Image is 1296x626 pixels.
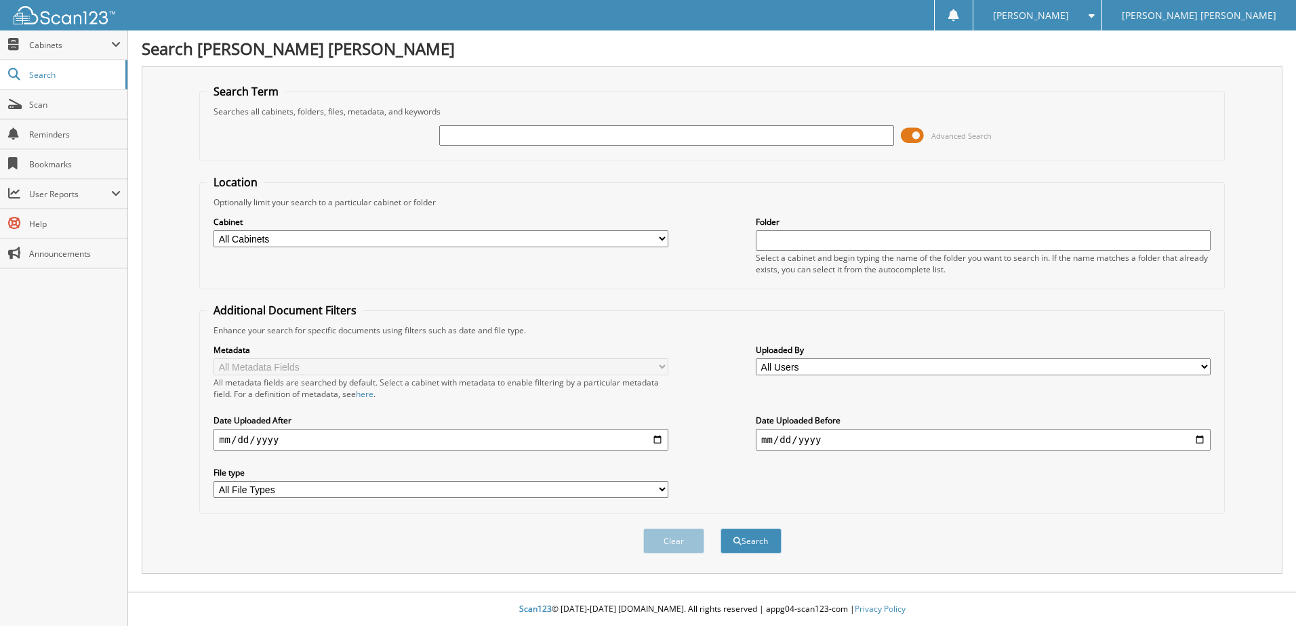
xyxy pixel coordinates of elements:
[756,216,1211,228] label: Folder
[214,467,668,478] label: File type
[931,131,992,141] span: Advanced Search
[643,528,704,554] button: Clear
[756,429,1211,451] input: end
[29,218,121,230] span: Help
[29,39,111,51] span: Cabinets
[29,159,121,170] span: Bookmarks
[128,593,1296,626] div: © [DATE]-[DATE] [DOMAIN_NAME]. All rights reserved | appg04-scan123-com |
[993,12,1069,20] span: [PERSON_NAME]
[207,175,264,190] legend: Location
[207,84,285,99] legend: Search Term
[214,377,668,400] div: All metadata fields are searched by default. Select a cabinet with metadata to enable filtering b...
[756,415,1211,426] label: Date Uploaded Before
[756,252,1211,275] div: Select a cabinet and begin typing the name of the folder you want to search in. If the name match...
[142,37,1282,60] h1: Search [PERSON_NAME] [PERSON_NAME]
[1122,12,1276,20] span: [PERSON_NAME] [PERSON_NAME]
[214,344,668,356] label: Metadata
[29,99,121,110] span: Scan
[756,344,1211,356] label: Uploaded By
[519,603,552,614] span: Scan123
[207,303,363,318] legend: Additional Document Filters
[214,429,668,451] input: start
[721,528,782,554] button: Search
[29,69,119,81] span: Search
[356,388,373,400] a: here
[207,196,1217,208] div: Optionally limit your search to a particular cabinet or folder
[29,129,121,140] span: Reminders
[29,248,121,259] span: Announcements
[207,106,1217,117] div: Searches all cabinets, folders, files, metadata, and keywords
[214,216,668,228] label: Cabinet
[855,603,906,614] a: Privacy Policy
[29,188,111,200] span: User Reports
[14,6,115,24] img: scan123-logo-white.svg
[214,415,668,426] label: Date Uploaded After
[1228,561,1296,626] iframe: Chat Widget
[207,325,1217,336] div: Enhance your search for specific documents using filters such as date and file type.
